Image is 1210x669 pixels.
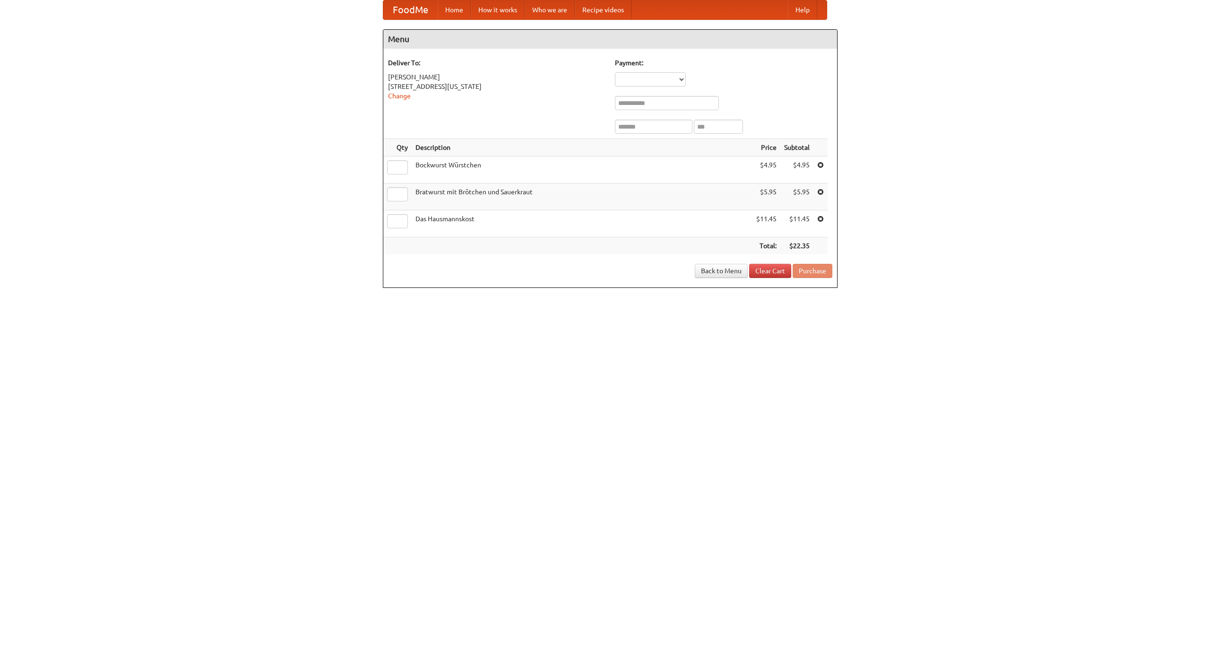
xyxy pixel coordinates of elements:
[793,264,832,278] button: Purchase
[412,156,752,183] td: Bockwurst Würstchen
[780,183,813,210] td: $5.95
[752,156,780,183] td: $4.95
[780,156,813,183] td: $4.95
[412,139,752,156] th: Description
[752,237,780,255] th: Total:
[383,30,837,49] h4: Menu
[383,0,438,19] a: FoodMe
[788,0,817,19] a: Help
[752,183,780,210] td: $5.95
[412,183,752,210] td: Bratwurst mit Brötchen und Sauerkraut
[780,237,813,255] th: $22.35
[615,58,832,68] h5: Payment:
[388,72,605,82] div: [PERSON_NAME]
[780,210,813,237] td: $11.45
[752,139,780,156] th: Price
[388,92,411,100] a: Change
[575,0,631,19] a: Recipe videos
[383,139,412,156] th: Qty
[780,139,813,156] th: Subtotal
[438,0,471,19] a: Home
[749,264,791,278] a: Clear Cart
[695,264,748,278] a: Back to Menu
[752,210,780,237] td: $11.45
[412,210,752,237] td: Das Hausmannskost
[388,58,605,68] h5: Deliver To:
[471,0,525,19] a: How it works
[525,0,575,19] a: Who we are
[388,82,605,91] div: [STREET_ADDRESS][US_STATE]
